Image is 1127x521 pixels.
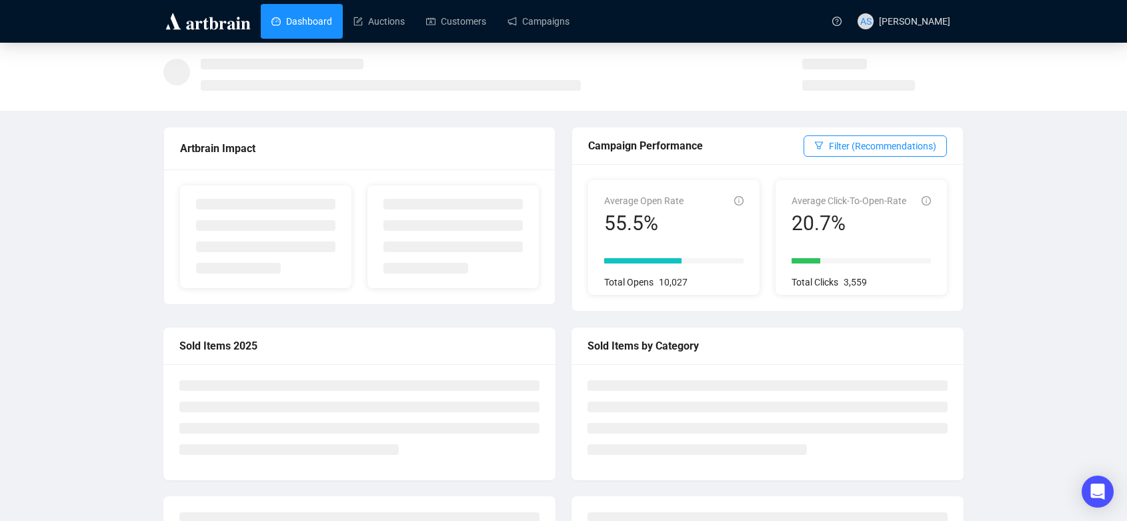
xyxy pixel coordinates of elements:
[353,4,405,39] a: Auctions
[832,17,842,26] span: question-circle
[604,277,654,288] span: Total Opens
[922,196,931,205] span: info-circle
[844,277,867,288] span: 3,559
[879,16,950,27] span: [PERSON_NAME]
[163,11,253,32] img: logo
[804,135,947,157] button: Filter (Recommendations)
[829,139,936,153] span: Filter (Recommendations)
[588,338,948,354] div: Sold Items by Category
[792,211,906,236] div: 20.7%
[179,338,539,354] div: Sold Items 2025
[1082,476,1114,508] div: Open Intercom Messenger
[604,195,684,206] span: Average Open Rate
[507,4,570,39] a: Campaigns
[814,141,824,150] span: filter
[180,140,539,157] div: Artbrain Impact
[426,4,486,39] a: Customers
[734,196,744,205] span: info-circle
[271,4,332,39] a: Dashboard
[659,277,688,288] span: 10,027
[860,14,872,29] span: AS
[588,137,804,154] div: Campaign Performance
[792,195,906,206] span: Average Click-To-Open-Rate
[792,277,838,288] span: Total Clicks
[604,211,684,236] div: 55.5%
